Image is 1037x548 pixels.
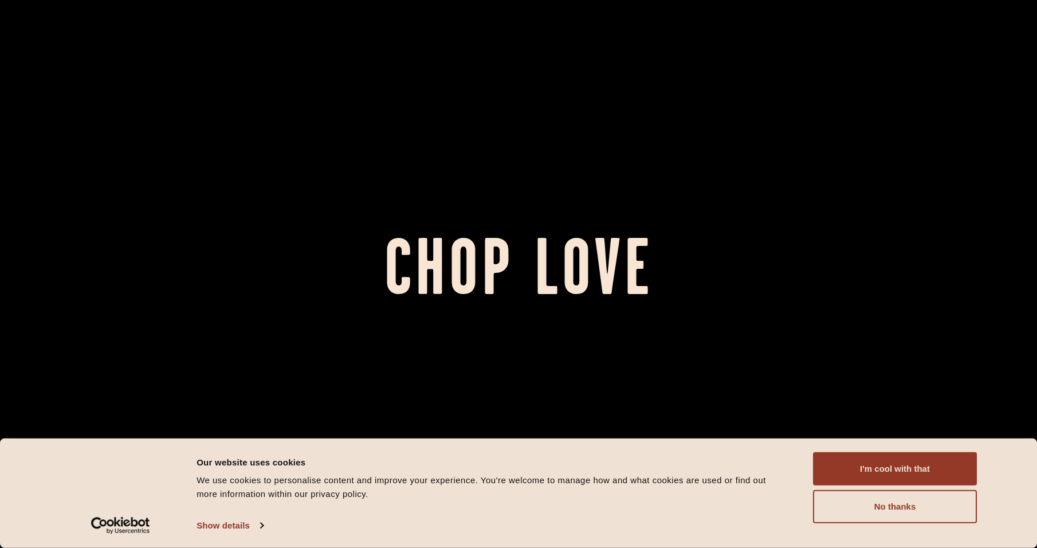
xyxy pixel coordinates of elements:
[813,490,977,523] button: No thanks
[197,473,787,501] div: We use cookies to personalise content and improve your experience. You're welcome to manage how a...
[813,452,977,486] button: I'm cool with that
[70,517,171,534] a: Usercentrics Cookiebot - opens in a new window
[197,455,787,469] div: Our website uses cookies
[197,517,263,534] a: Show details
